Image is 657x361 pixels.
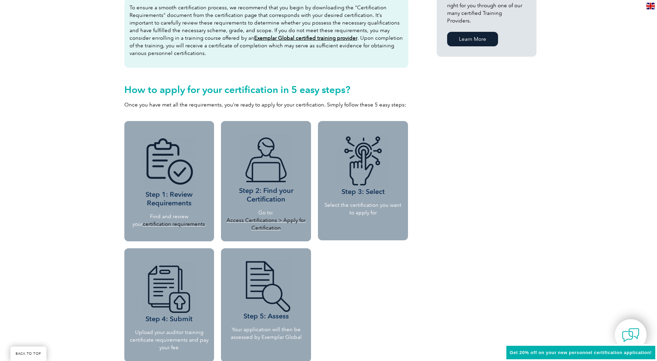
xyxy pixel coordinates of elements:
[323,136,403,196] h3: Step 3: Select
[225,209,307,232] p: Go to:
[646,3,655,9] img: en
[130,4,403,57] p: To ensure a smooth certification process, we recommend that you begin by downloading the “Certifi...
[10,346,46,361] a: BACK TO TOP
[223,326,309,341] p: Your application will then be assessed by Exemplar Global
[622,326,639,344] img: contact-chat.png
[223,260,309,321] h3: Step 5: Assess
[143,221,205,227] a: certification requirements
[447,32,498,46] a: Learn More
[130,263,209,323] h3: Step 4: Submit
[510,350,652,355] span: Get 20% off on your new personnel certification application!
[132,138,206,207] h3: Step 1: Review Requirements
[124,84,408,95] h2: How to apply for your certification in 5 easy steps?
[132,213,206,228] p: Find and review your .
[130,328,209,351] p: Upload your auditor training certificate requirements and pay your fee
[225,135,307,204] h3: Step 2: Find your Certification
[227,217,305,231] a: Access Certifications > Apply for Certification
[254,35,357,41] a: Exemplar Global certified training provider
[323,201,403,216] p: Select the certification you want to apply for
[124,101,408,109] p: Once you have met all the requirements, you’re ready to apply for your certification. Simply foll...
